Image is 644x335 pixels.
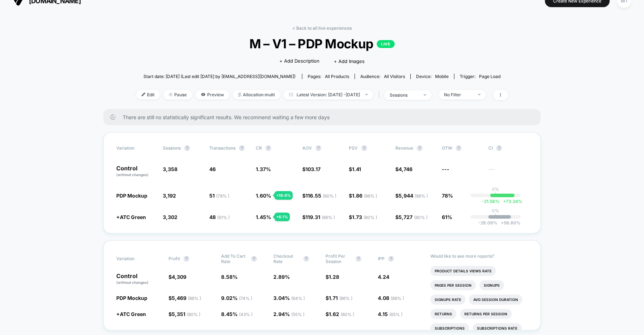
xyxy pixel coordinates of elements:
span: $ [326,274,339,280]
span: 9.02 % [221,295,252,301]
span: 5,469 [172,295,201,301]
button: ? [184,256,189,262]
span: (without changes) [116,280,148,285]
span: PDP Mockup [116,193,147,199]
span: ( 88 % ) [391,296,404,301]
span: $ [395,193,428,199]
span: 8.45 % [221,311,253,317]
span: All Visitors [384,74,405,79]
div: No Filter [444,92,473,97]
span: $ [349,193,377,199]
span: CR [256,145,262,151]
span: Variation [116,253,156,264]
span: ( 80 % ) [341,312,354,317]
span: Latest Version: [DATE] - [DATE] [284,90,373,99]
span: M – V1 – PDP Mockup [155,36,489,51]
button: ? [361,145,367,151]
span: ( 86 % ) [364,193,377,199]
img: edit [142,93,145,96]
li: Product Details Views Rate [430,266,496,276]
span: 2.94 % [273,311,304,317]
span: 4,309 [172,274,186,280]
span: 61% [442,214,452,220]
li: Returns [430,309,457,319]
span: 116.55 [306,193,336,199]
span: ( 55 % ) [291,312,304,317]
span: ( 43 % ) [239,312,253,317]
button: ? [456,145,462,151]
span: mobile [435,74,449,79]
li: Pages Per Session [430,280,476,290]
span: 1.37 % [256,166,271,172]
button: ? [265,145,271,151]
span: $ [169,274,186,280]
p: 0% [492,208,499,213]
span: $ [326,311,354,317]
img: end [424,94,426,96]
li: Avg Session Duration [469,295,522,305]
p: Would like to see more reports? [430,253,528,259]
span: 103.17 [306,166,321,172]
span: 4.08 [378,295,404,301]
span: Sessions [163,145,181,151]
img: calendar [289,93,293,96]
span: ( 65 % ) [389,312,402,317]
p: | [495,213,496,219]
li: Returns Per Session [460,309,512,319]
a: < Back to all live experiences [292,25,352,31]
p: Control [116,165,156,178]
span: 78% [442,193,453,199]
li: Subscriptions Rate [473,323,522,333]
span: ( 61 % ) [217,215,230,220]
div: + 16.6 % [274,191,293,200]
button: ? [184,145,190,151]
span: PSV [349,145,358,151]
span: Edit [136,90,160,99]
div: Pages: [308,74,349,79]
span: ( 78 % ) [216,193,229,199]
span: ( 80 % ) [187,312,200,317]
li: Signups [479,280,504,290]
span: 5,727 [399,214,428,220]
span: $ [302,214,335,220]
span: 1.86 [352,193,377,199]
span: ( 86 % ) [322,215,335,220]
span: 1.62 [329,311,354,317]
span: + [501,220,504,225]
span: Page Load [479,74,501,79]
span: $ [395,214,428,220]
span: Device: [410,74,454,79]
button: ? [251,256,257,262]
span: ( 86 % ) [415,193,428,199]
span: + Add Description [279,58,319,65]
span: ( 86 % ) [188,296,201,301]
span: ( 80 % ) [323,193,336,199]
span: IPP [378,256,385,261]
span: all products [325,74,349,79]
span: There are still no statistically significant results. We recommend waiting a few more days [123,114,526,120]
span: 4.24 [378,274,389,280]
span: 5,351 [172,311,200,317]
img: end [478,94,480,95]
span: ( 80 % ) [364,215,377,220]
span: 2.89 % [273,274,290,280]
div: sessions [390,92,418,98]
span: ( 86 % ) [339,296,352,301]
span: $ [326,295,352,301]
div: Trigger: [460,74,501,79]
span: 3,358 [163,166,177,172]
span: $ [349,214,377,220]
span: Variation [116,145,156,151]
span: 48 [209,214,230,220]
span: 1.45 % [256,214,271,220]
span: Profit Per Session [326,253,352,264]
button: ? [239,145,245,151]
span: 3,302 [163,214,177,220]
span: Transactions [209,145,235,151]
button: ? [496,145,502,151]
span: + Add Images [334,58,365,64]
span: $ [169,311,200,317]
div: Audience: [360,74,405,79]
span: 4,746 [399,166,413,172]
span: + [503,199,506,204]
